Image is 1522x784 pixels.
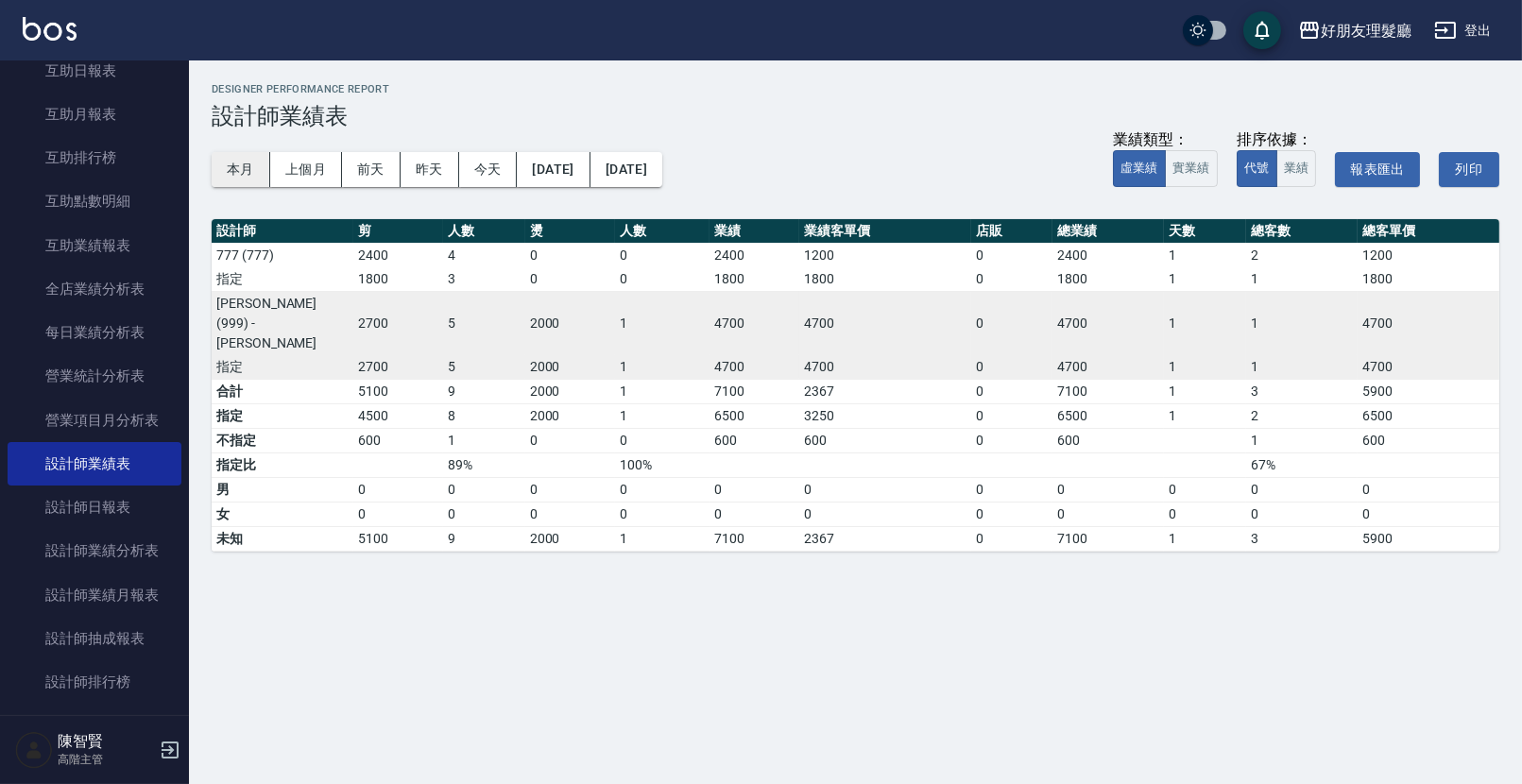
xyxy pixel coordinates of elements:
th: 人數 [615,219,710,244]
td: 指定 [212,403,353,428]
td: 合計 [212,379,353,403]
a: 全店業績分析表 [8,267,181,311]
td: 4700 [1358,355,1499,380]
button: [DATE] [517,152,590,187]
th: 剪 [353,219,443,244]
td: 0 [525,477,615,502]
div: 業績類型： [1113,130,1218,150]
td: 9 [443,526,524,551]
table: a dense table [212,219,1499,552]
td: 0 [615,477,710,502]
td: 6500 [1358,403,1499,428]
a: 每日業績分析表 [8,311,181,354]
td: 1800 [1052,267,1164,292]
a: 互助點數明細 [8,179,181,223]
th: 總客單價 [1358,219,1499,244]
td: 4700 [710,291,799,355]
td: 4500 [353,403,443,428]
td: 0 [971,291,1052,355]
th: 天數 [1164,219,1245,244]
td: 1800 [799,267,971,292]
td: 5 [443,355,524,380]
td: 0 [971,403,1052,428]
td: 8 [443,403,524,428]
td: 不指定 [212,428,353,452]
button: 列印 [1439,152,1499,187]
td: 1 [1164,291,1245,355]
td: 2400 [353,243,443,267]
td: 1 [615,403,710,428]
td: 1 [1164,355,1245,380]
th: 總業績 [1052,219,1164,244]
td: 4700 [1052,291,1164,355]
button: save [1243,11,1281,49]
td: 未知 [212,526,353,551]
td: 1 [1246,291,1358,355]
td: 0 [1358,477,1499,502]
button: 上個月 [270,152,342,187]
button: 代號 [1237,150,1277,187]
a: 設計師日報表 [8,486,181,529]
td: 0 [615,428,710,452]
a: 設計師業績月報表 [8,573,181,617]
td: 7100 [710,526,799,551]
h5: 陳智賢 [58,732,154,751]
th: 設計師 [212,219,353,244]
td: 指定 [212,267,353,292]
th: 業績客單價 [799,219,971,244]
td: 2000 [525,526,615,551]
td: 1 [443,428,524,452]
th: 業績 [710,219,799,244]
td: 7100 [1052,379,1164,403]
td: 指定 [212,355,353,380]
th: 燙 [525,219,615,244]
td: 0 [615,243,710,267]
td: 0 [1246,477,1358,502]
th: 店販 [971,219,1052,244]
td: 4700 [799,291,971,355]
td: 67% [1246,452,1358,477]
td: 2700 [353,291,443,355]
td: 2700 [353,355,443,380]
td: 9 [443,379,524,403]
a: 互助日報表 [8,49,181,93]
td: 0 [615,267,710,292]
td: 1 [1164,243,1245,267]
td: 0 [525,243,615,267]
td: 4700 [1358,291,1499,355]
button: 登出 [1427,13,1499,48]
a: 互助排行榜 [8,136,181,179]
a: 商品銷售排行榜 [8,704,181,747]
td: 0 [1164,477,1245,502]
button: 昨天 [401,152,459,187]
td: 5 [443,291,524,355]
td: 2 [1246,403,1358,428]
td: 0 [971,526,1052,551]
button: 好朋友理髮廳 [1291,11,1419,50]
td: 89% [443,452,524,477]
td: 1200 [1358,243,1499,267]
td: 2400 [710,243,799,267]
td: 2 [1246,243,1358,267]
td: 0 [971,355,1052,380]
td: 0 [353,502,443,526]
th: 總客數 [1246,219,1358,244]
button: 業績 [1276,150,1317,187]
td: 1200 [799,243,971,267]
td: 2000 [525,379,615,403]
td: 3250 [799,403,971,428]
td: 600 [1052,428,1164,452]
td: 1 [615,291,710,355]
td: 777 (777) [212,243,353,267]
h3: 設計師業績表 [212,103,1499,129]
a: 設計師排行榜 [8,660,181,704]
button: 本月 [212,152,270,187]
h2: Designer Performance Report [212,83,1499,95]
td: 0 [799,477,971,502]
td: 0 [353,477,443,502]
td: 6500 [710,403,799,428]
td: 2000 [525,403,615,428]
td: 3 [443,267,524,292]
td: 7100 [1052,526,1164,551]
td: 1 [1246,267,1358,292]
